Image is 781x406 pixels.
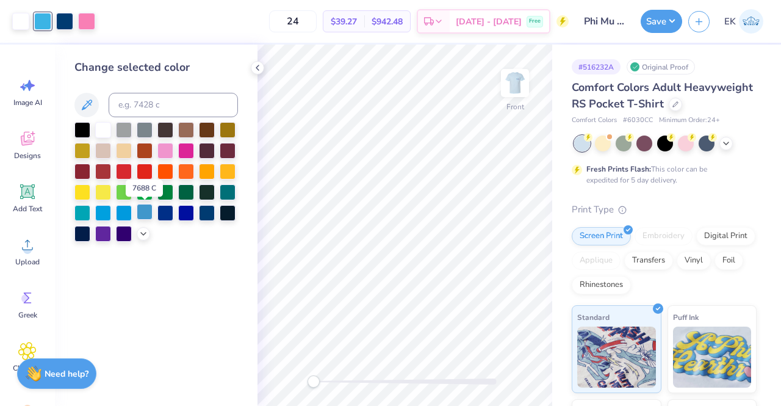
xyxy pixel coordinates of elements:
[109,93,238,117] input: e.g. 7428 c
[7,363,48,383] span: Clipart & logos
[572,276,631,294] div: Rhinestones
[506,101,524,112] div: Front
[635,227,693,245] div: Embroidery
[724,15,736,29] span: EK
[627,59,695,74] div: Original Proof
[719,9,769,34] a: EK
[696,227,755,245] div: Digital Print
[624,252,673,270] div: Transfers
[45,368,88,380] strong: Need help?
[13,204,42,214] span: Add Text
[572,115,617,126] span: Comfort Colors
[575,9,635,34] input: Untitled Design
[572,227,631,245] div: Screen Print
[14,151,41,161] span: Designs
[673,327,752,388] img: Puff Ink
[577,327,656,388] img: Standard
[308,375,320,388] div: Accessibility label
[677,252,711,270] div: Vinyl
[673,311,699,324] span: Puff Ink
[623,115,653,126] span: # 6030CC
[641,10,682,33] button: Save
[456,15,522,28] span: [DATE] - [DATE]
[572,252,621,270] div: Applique
[18,310,37,320] span: Greek
[372,15,403,28] span: $942.48
[269,10,317,32] input: – –
[739,9,763,34] img: Emma Kelley
[714,252,743,270] div: Foil
[331,15,357,28] span: $39.27
[529,17,541,26] span: Free
[503,71,527,95] img: Front
[572,59,621,74] div: # 516232A
[586,164,736,186] div: This color can be expedited for 5 day delivery.
[659,115,720,126] span: Minimum Order: 24 +
[572,203,757,217] div: Print Type
[126,179,163,197] div: 7688 C
[572,80,753,111] span: Comfort Colors Adult Heavyweight RS Pocket T-Shirt
[15,257,40,267] span: Upload
[74,59,238,76] div: Change selected color
[577,311,610,324] span: Standard
[586,164,651,174] strong: Fresh Prints Flash:
[13,98,42,107] span: Image AI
